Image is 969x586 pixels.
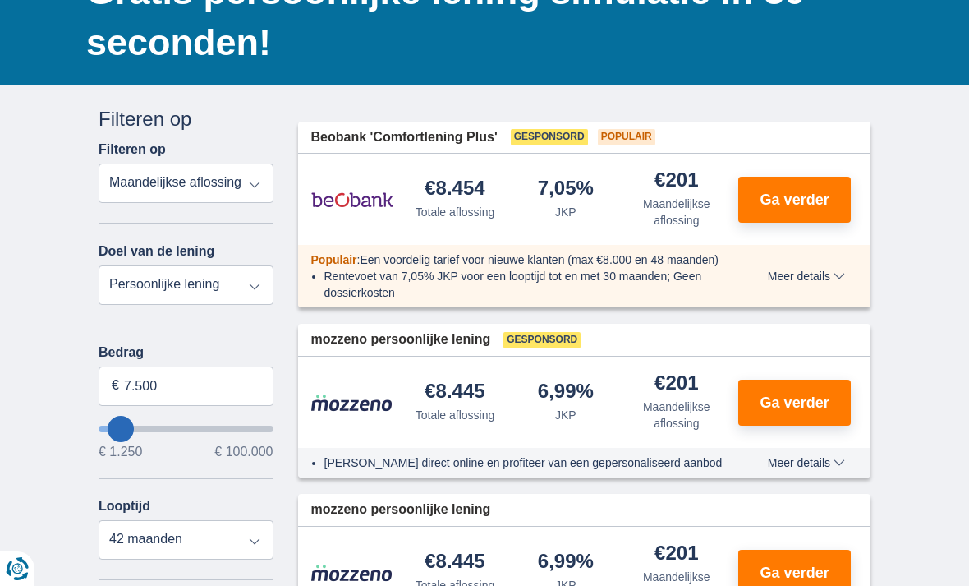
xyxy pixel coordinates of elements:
div: €201 [654,543,698,565]
img: product.pl.alt Mozzeno [311,564,393,582]
label: Filteren op [99,142,166,157]
div: : [298,251,746,268]
span: € [112,376,119,395]
div: €201 [654,373,698,395]
span: Ga verder [760,565,829,580]
div: Maandelijkse aflossing [627,399,725,431]
div: €201 [654,170,698,192]
div: Totale aflossing [416,407,495,423]
input: wantToBorrow [99,426,273,432]
li: [PERSON_NAME] direct online en profiteer van een gepersonaliseerd aanbod [324,454,732,471]
div: 6,99% [538,381,594,404]
span: Beobank 'Comfortlening Plus' [311,128,498,147]
button: Ga verder [738,177,851,223]
span: Meer details [768,457,845,468]
div: Totale aflossing [416,204,495,220]
label: Doel van de lening [99,244,214,259]
div: JKP [555,204,576,220]
span: mozzeno persoonlijke lening [311,501,491,519]
span: Gesponsord [511,129,588,145]
div: €8.454 [425,178,484,201]
span: Gesponsord [503,332,581,348]
label: Looptijd [99,499,150,514]
div: JKP [555,407,576,423]
button: Ga verder [738,380,851,426]
li: Rentevoet van 7,05% JKP voor een looptijd tot en met 30 maanden; Geen dossierkosten [324,268,732,301]
span: Een voordelig tarief voor nieuwe klanten (max €8.000 en 48 maanden) [360,253,719,266]
label: Bedrag [99,345,273,360]
span: Meer details [768,270,845,282]
span: Ga verder [760,192,829,207]
div: 6,99% [538,551,594,574]
span: mozzeno persoonlijke lening [311,330,491,349]
img: product.pl.alt Mozzeno [311,394,393,412]
span: Populair [311,253,357,266]
img: product.pl.alt Beobank [311,179,393,220]
span: € 1.250 [99,445,142,459]
button: Meer details [755,270,857,283]
span: € 100.000 [214,445,273,459]
div: €8.445 [425,551,484,574]
div: Filteren op [99,105,273,133]
button: Meer details [755,456,857,469]
div: €8.445 [425,381,484,404]
span: Ga verder [760,395,829,410]
div: 7,05% [538,178,594,201]
span: Populair [598,129,655,145]
div: Maandelijkse aflossing [627,196,725,228]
